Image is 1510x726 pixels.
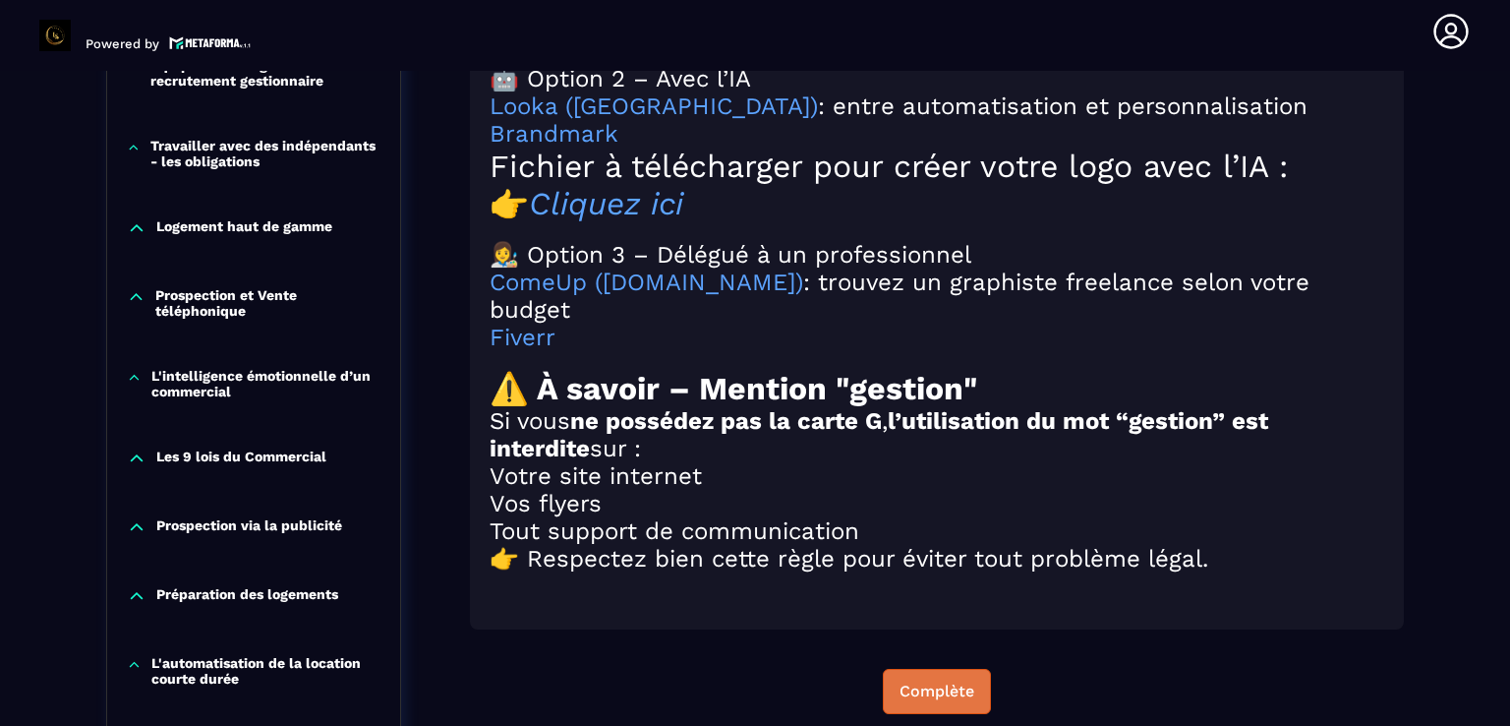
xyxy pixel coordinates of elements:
[151,368,380,399] p: L'intelligence émotionnelle d’un commercial
[39,20,71,51] img: logo-branding
[570,407,882,435] strong: ne possédez pas la carte G
[156,517,342,537] p: Prospection via la publicité
[150,57,380,89] p: Equipe de ménage et recrutement gestionnaire
[490,148,1384,185] h1: Fichier à télécharger pour créer votre logo avec l’IA :
[490,545,1384,573] h2: 👉 Respectez bien cette règle pour éviter tout problème légal.
[150,138,380,169] p: Travailler avec des indépendants - les obligations
[490,517,1384,545] h2: Tout support de communication
[490,241,1384,269] h2: 👩‍🎨 Option 3 – Délégué à un professionnel
[883,669,991,714] button: Complète
[169,34,252,51] img: logo
[490,92,818,120] a: Looka ([GEOGRAPHIC_DATA])
[490,269,803,296] a: ComeUp ([DOMAIN_NAME])
[156,586,338,606] p: Préparation des logements
[490,462,1384,490] h2: Votre site internet
[490,407,1384,462] h2: Si vous , sur :
[490,370,977,407] strong: ⚠️ À savoir – Mention "gestion"
[156,218,332,238] p: Logement haut de gamme
[490,65,1384,92] h2: 🤖 Option 2 – Avec l’IA
[490,490,1384,517] h2: Vos flyers
[490,324,555,351] a: Fiverr
[900,682,974,701] div: Complète
[490,120,618,148] a: Brandmark
[86,36,159,51] p: Powered by
[155,287,380,319] p: Prospection et Vente téléphonique
[529,185,683,222] a: Cliquez ici
[490,269,1384,324] h2: : trouvez un graphiste freelance selon votre budget
[490,92,1384,120] h2: : entre automatisation et personnalisation
[156,449,326,468] p: Les 9 lois du Commercial
[151,655,380,687] p: L'automatisation de la location courte durée
[490,185,1384,222] h1: 👉
[490,407,1268,462] strong: l’utilisation du mot “gestion” est interdite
